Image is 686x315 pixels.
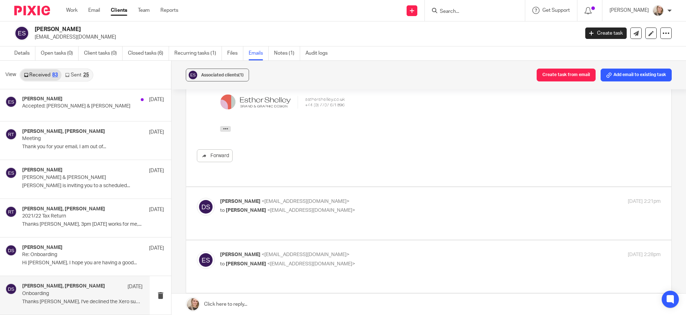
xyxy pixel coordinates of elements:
p: [PERSON_NAME] [610,7,649,14]
div: 25 [83,72,89,77]
p: [PERSON_NAME] & [PERSON_NAME] [22,175,136,181]
span: [PERSON_NAME] [226,261,266,266]
h4: [PERSON_NAME], [PERSON_NAME] [22,283,105,289]
img: svg%3E [5,245,17,256]
img: svg%3E [188,70,198,80]
p: [DATE] [149,206,164,213]
span: <[EMAIL_ADDRESS][DOMAIN_NAME]> [267,208,355,213]
img: svg%3E [197,198,215,216]
p: [PERSON_NAME] is inviting you to a scheduled... [22,183,164,189]
a: Notes (1) [274,46,300,60]
p: [DATE] 2:28pm [628,251,661,259]
p: Meeting [22,136,136,142]
span: Associated clients [201,73,244,77]
input: Search [439,9,503,15]
p: Thanks [PERSON_NAME], I've declined the Xero sub and... [22,299,143,305]
span: <[EMAIL_ADDRESS][DOMAIN_NAME]> [262,252,349,257]
button: Add email to existing task [601,69,672,81]
div: 83 [52,72,58,77]
p: [DATE] [149,96,164,103]
h4: [PERSON_NAME] [22,167,63,173]
a: Clients [111,7,127,14]
a: Forward [197,149,233,162]
a: Sent25 [61,69,92,81]
a: Reports [160,7,178,14]
button: Associated clients(1) [186,69,249,81]
span: [PERSON_NAME] [220,252,260,257]
p: [DATE] 2:21pm [628,198,661,205]
p: [DATE] [149,129,164,136]
img: svg%3E [5,167,17,179]
p: Onboarding [22,291,119,297]
p: Re: Onboarding [22,252,136,258]
h4: [PERSON_NAME] [22,245,63,251]
a: Audit logs [305,46,333,60]
p: 2021/22 Tax Return [22,213,136,219]
img: svg%3E [5,96,17,107]
h4: [PERSON_NAME], [PERSON_NAME] [22,206,105,212]
span: View [5,71,16,79]
img: IMG_7594.jpg [652,5,664,16]
img: svg%3E [197,251,215,269]
span: <[EMAIL_ADDRESS][DOMAIN_NAME]> [262,199,349,204]
p: [DATE] [128,283,143,290]
span: Get Support [542,8,570,13]
img: svg%3E [5,129,17,140]
p: Thank you for your email, I am out of... [22,144,164,150]
button: Create task from email [537,69,596,81]
p: Thanks [PERSON_NAME], 3pm [DATE] works for me,... [22,221,164,227]
a: Received83 [20,69,61,81]
a: Client tasks (0) [84,46,123,60]
a: Closed tasks (6) [128,46,169,60]
p: [DATE] [149,245,164,252]
a: Team [138,7,150,14]
a: Details [14,46,35,60]
img: svg%3E [14,26,29,41]
img: Pixie [14,6,50,15]
span: (1) [238,73,244,77]
p: [DATE] [149,167,164,174]
p: [EMAIL_ADDRESS][DOMAIN_NAME] [35,34,575,41]
h2: [PERSON_NAME] [35,26,467,33]
p: Hi [PERSON_NAME], I hope you are having a good... [22,260,164,266]
a: Open tasks (0) [41,46,79,60]
a: Files [227,46,243,60]
a: Recurring tasks (1) [174,46,222,60]
h4: [PERSON_NAME], [PERSON_NAME] [22,129,105,135]
span: [PERSON_NAME] [226,208,266,213]
span: [PERSON_NAME] [220,199,260,204]
a: Create task [585,27,627,39]
img: svg%3E [5,206,17,217]
p: Accepted: [PERSON_NAME] & [PERSON_NAME] [22,103,136,109]
a: Emails [249,46,269,60]
span: to [220,208,225,213]
span: to [220,261,225,266]
img: svg%3E [5,283,17,295]
h4: [PERSON_NAME] [22,96,63,102]
a: Work [66,7,78,14]
span: <[EMAIL_ADDRESS][DOMAIN_NAME]> [267,261,355,266]
a: Email [88,7,100,14]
